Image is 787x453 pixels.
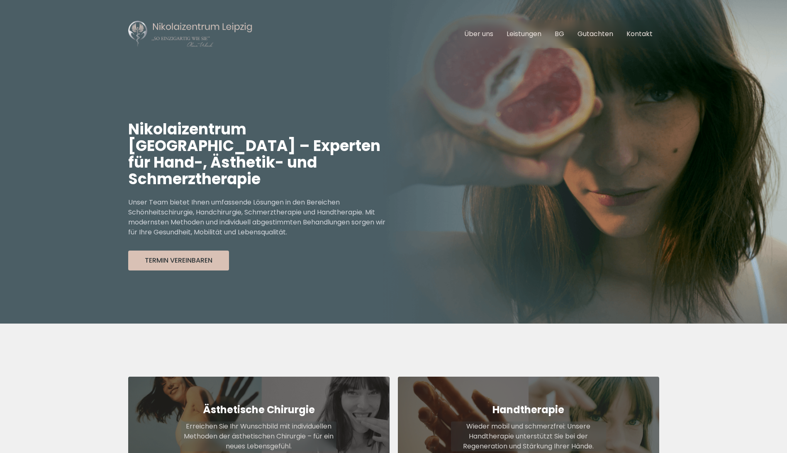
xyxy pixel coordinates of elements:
strong: Ästhetische Chirurgie [203,403,315,416]
img: Nikolaizentrum Leipzig Logo [128,20,253,48]
strong: Handtherapie [492,403,564,416]
button: Termin Vereinbaren [128,251,229,270]
a: Über uns [464,29,493,39]
p: Erreichen Sie Ihr Wunschbild mit individuellen Methoden der ästhetischen Chirurgie – für ein neue... [181,421,336,451]
p: Unser Team bietet Ihnen umfassende Lösungen in den Bereichen Schönheitschirurgie, Handchirurgie, ... [128,197,394,237]
h1: Nikolaizentrum [GEOGRAPHIC_DATA] – Experten für Hand-, Ästhetik- und Schmerztherapie [128,121,394,188]
a: BG [555,29,564,39]
p: Wieder mobil und schmerzfrei: Unsere Handtherapie unterstützt Sie bei der Regeneration und Stärku... [451,421,606,451]
a: Gutachten [577,29,613,39]
a: Leistungen [507,29,541,39]
a: Kontakt [626,29,653,39]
